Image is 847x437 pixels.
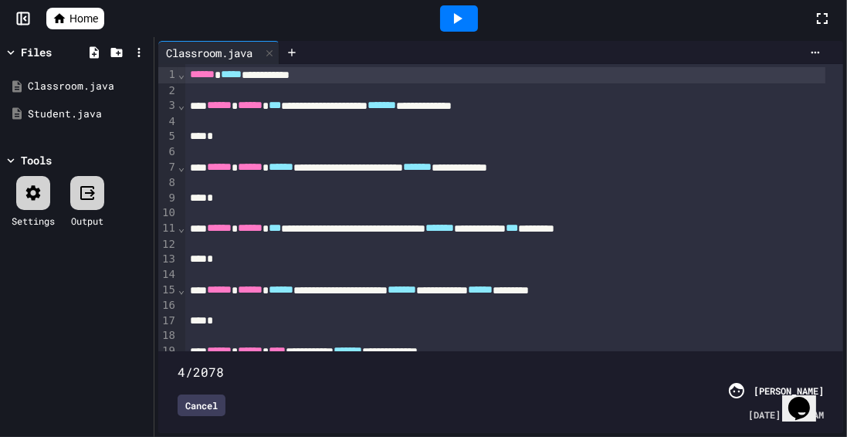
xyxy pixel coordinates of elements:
[12,214,55,228] div: Settings
[158,98,178,114] div: 3
[178,68,185,80] span: Fold line
[158,237,178,252] div: 12
[158,267,178,283] div: 14
[158,129,178,144] div: 5
[158,41,280,64] div: Classroom.java
[782,375,832,422] iframe: chat widget
[158,252,178,267] div: 13
[178,395,225,416] div: Cancel
[748,408,824,422] span: [DATE] 9:49 AM
[178,222,185,234] span: Fold line
[158,83,178,99] div: 2
[158,298,178,313] div: 16
[158,114,178,130] div: 4
[46,8,104,29] a: Home
[158,160,178,176] div: 7
[158,175,178,191] div: 8
[178,161,185,173] span: Fold line
[158,67,178,83] div: 1
[158,313,178,329] div: 17
[69,11,98,26] span: Home
[178,363,824,381] div: 4/2078
[158,221,178,237] div: 11
[158,344,178,360] div: 19
[28,79,148,94] div: Classroom.java
[754,384,824,398] div: [PERSON_NAME]
[158,205,178,221] div: 10
[158,191,178,206] div: 9
[178,283,185,296] span: Fold line
[158,328,178,344] div: 18
[71,214,103,228] div: Output
[158,144,178,160] div: 6
[28,107,148,122] div: Student.java
[178,344,185,357] span: Fold line
[178,99,185,111] span: Fold line
[21,152,52,168] div: Tools
[158,45,260,61] div: Classroom.java
[158,283,178,299] div: 15
[21,44,52,60] div: Files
